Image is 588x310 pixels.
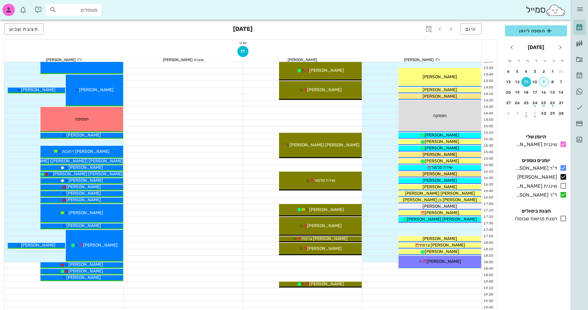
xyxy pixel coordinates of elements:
span: [PERSON_NAME] [427,259,461,264]
div: שיננית [PERSON_NAME] [514,182,557,190]
div: 16 [539,90,549,95]
div: 17:20 [482,214,494,220]
span: [PERSON_NAME] [66,197,101,202]
button: 29 [548,108,558,118]
div: 14:50 [482,117,494,123]
button: 3 [513,108,523,118]
th: ש׳ [506,55,514,66]
span: [PERSON_NAME] [PERSON_NAME] [407,217,477,222]
span: [PERSON_NAME] צרפתי [419,243,465,248]
div: 19:10 [482,286,494,291]
button: 31 [557,67,566,76]
div: 14:00 [482,85,494,90]
div: 27 [504,101,514,105]
span: [PERSON_NAME] [307,87,342,92]
span: [PERSON_NAME] [309,207,344,212]
div: 17:00 [482,202,494,207]
div: 4 [504,111,514,116]
th: ג׳ [541,55,549,66]
button: 25 [521,98,531,108]
button: 30 [539,108,549,118]
span: [PERSON_NAME] רחובות [62,149,110,154]
span: [PERSON_NAME] [425,210,459,215]
div: 3 [530,69,540,74]
div: 5 [513,69,523,74]
span: [PERSON_NAME] [423,171,457,177]
button: 4 [521,67,531,76]
div: 2 [521,111,531,116]
button: 21 [557,98,566,108]
span: [PERSON_NAME] [66,133,101,138]
span: [PERSON_NAME] [423,184,457,190]
div: 15:50 [482,156,494,161]
span: [PERSON_NAME] [309,281,344,287]
th: א׳ [558,55,566,66]
div: 1 [548,69,558,74]
div: 16:10 [482,169,494,174]
th: ב׳ [549,55,557,66]
button: 10 [530,77,540,87]
div: יום ה׳ [4,40,482,46]
h3: [DATE] [233,23,252,36]
div: שיננית [PERSON_NAME] [124,58,243,62]
div: 17:40 [482,227,494,233]
div: 15:00 [482,124,494,129]
span: [PERSON_NAME] [66,275,101,280]
span: 11 [237,49,248,54]
span: [PERSON_NAME] [423,87,457,92]
span: [PERSON_NAME] [66,223,101,228]
div: 19:30 [482,299,494,304]
div: 16:20 [482,176,494,181]
span: שירה סלמור [314,178,335,183]
div: [PERSON_NAME] [515,173,557,181]
div: 14:20 [482,98,494,103]
div: 18:00 [482,240,494,246]
button: 3 [530,67,540,76]
div: 29 [548,111,558,116]
h4: יומנים נוספים [505,157,567,164]
div: 9 [539,80,548,84]
button: 5 [513,67,523,76]
div: הצגת פגישות שבוטלו [512,215,557,222]
div: 19:20 [482,292,494,297]
div: 15:20 [482,137,494,142]
span: [PERSON_NAME] [69,165,103,170]
span: [PERSON_NAME] [83,243,118,248]
div: 14:40 [482,111,494,116]
div: 17:50 [482,234,494,239]
div: 24 [530,101,540,105]
span: [PERSON_NAME] [21,243,56,248]
div: 10 [530,80,540,84]
span: [PERSON_NAME] [423,204,457,209]
div: 12 [513,80,523,84]
span: [PERSON_NAME] [425,158,459,164]
span: [PERSON_NAME] [79,87,114,92]
div: 1 [530,111,540,116]
span: היום [465,26,476,32]
div: ד"ר [PERSON_NAME] [514,191,557,199]
th: ו׳ [514,55,522,66]
div: 18:20 [482,253,494,259]
div: 19:00 [482,279,494,284]
div: 16:00 [482,163,494,168]
span: [PERSON_NAME] [423,152,457,157]
span: [PERSON_NAME] [69,262,103,267]
div: ד"ר [PERSON_NAME] [362,58,482,62]
div: 6 [504,69,514,74]
button: 13 [504,77,514,87]
div: 26 [513,101,523,105]
div: 13:50 [482,79,494,84]
div: 18:10 [482,247,494,252]
div: 4 [521,69,531,74]
div: 15 [548,90,558,95]
button: 14 [557,88,566,97]
button: 8 [548,77,558,87]
button: 9 [539,77,549,87]
div: 28 [557,111,566,116]
span: [PERSON_NAME] [66,191,101,196]
div: 18:50 [482,273,494,278]
button: 15 [548,88,558,97]
span: [PERSON_NAME] [69,178,103,183]
div: 23 [539,101,549,105]
button: 4 [504,108,514,118]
